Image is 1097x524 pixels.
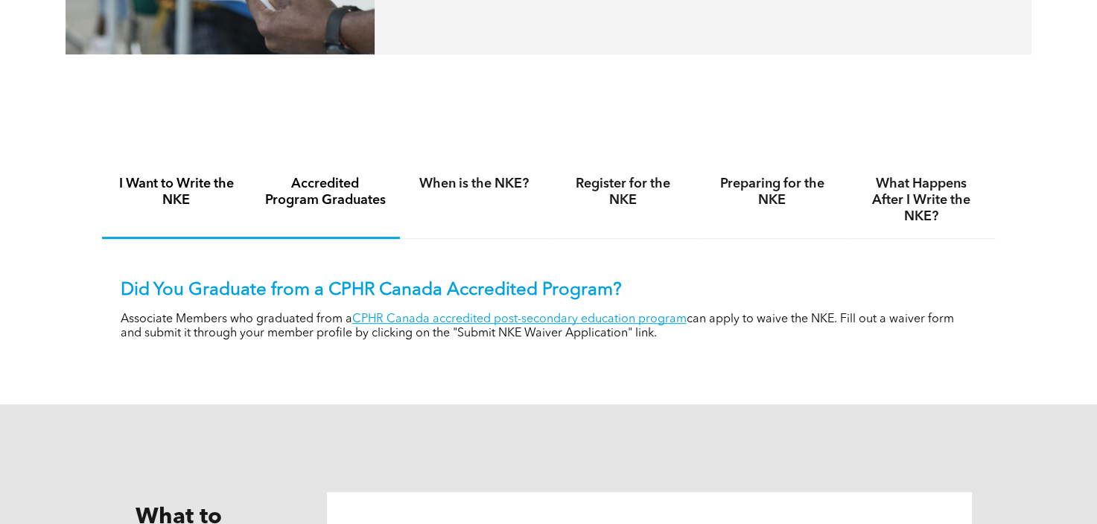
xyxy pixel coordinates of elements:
p: Associate Members who graduated from a can apply to waive the NKE. Fill out a waiver form and sub... [121,313,977,341]
h4: Register for the NKE [562,176,684,208]
h4: Preparing for the NKE [711,176,833,208]
h4: I Want to Write the NKE [115,176,238,208]
p: Did You Graduate from a CPHR Canada Accredited Program? [121,280,977,301]
h4: Accredited Program Graduates [264,176,387,208]
a: CPHR Canada accredited post-secondary education program [352,313,687,325]
h4: When is the NKE? [413,176,535,192]
h4: What Happens After I Write the NKE? [860,176,982,225]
